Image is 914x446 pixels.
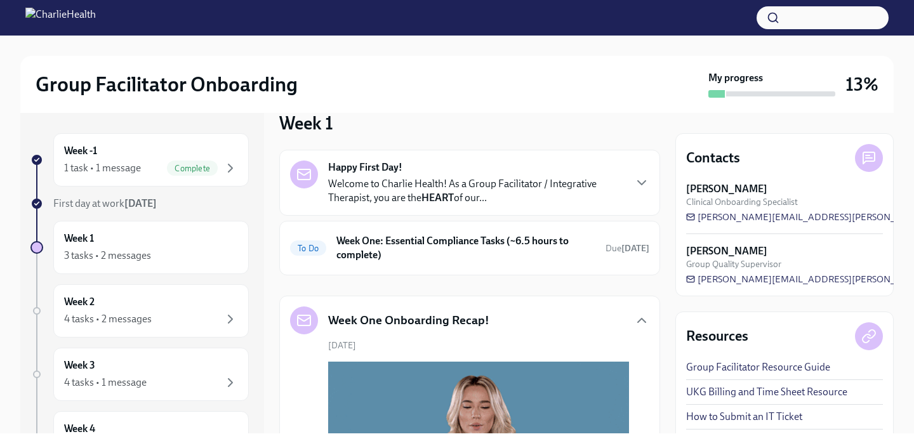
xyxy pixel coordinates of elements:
div: 4 tasks • 2 messages [64,312,152,326]
span: To Do [290,244,326,253]
div: 3 tasks • 2 messages [64,249,151,263]
a: Week 24 tasks • 2 messages [30,284,249,338]
a: Group Facilitator Resource Guide [686,360,830,374]
img: CharlieHealth [25,8,96,28]
a: To DoWeek One: Essential Compliance Tasks (~6.5 hours to complete)Due[DATE] [290,232,649,265]
a: Week -11 task • 1 messageComplete [30,133,249,187]
strong: [DATE] [621,243,649,254]
strong: My progress [708,71,763,85]
h2: Group Facilitator Onboarding [36,72,298,97]
span: Clinical Onboarding Specialist [686,196,798,208]
strong: HEART [421,192,454,204]
span: Due [606,243,649,254]
h4: Resources [686,327,748,346]
strong: [PERSON_NAME] [686,182,767,196]
h6: Week 2 [64,295,95,309]
a: Week 34 tasks • 1 message [30,348,249,401]
h4: Contacts [686,148,740,167]
span: Group Quality Supervisor [686,258,781,270]
div: 4 tasks • 1 message [64,376,147,390]
strong: [DATE] [124,197,157,209]
span: September 15th, 2025 10:00 [606,242,649,254]
strong: [PERSON_NAME] [686,244,767,258]
h6: Week 4 [64,422,95,436]
h6: Week 1 [64,232,94,246]
h3: Week 1 [279,112,333,134]
span: Complete [167,164,218,173]
strong: Happy First Day! [328,161,402,174]
span: [DATE] [328,339,356,351]
a: First day at work[DATE] [30,197,249,211]
h5: Week One Onboarding Recap! [328,312,489,329]
a: Week 13 tasks • 2 messages [30,221,249,274]
h3: 13% [845,73,878,96]
a: UKG Billing and Time Sheet Resource [686,385,847,399]
h6: Week -1 [64,144,97,158]
div: 1 task • 1 message [64,161,141,175]
span: First day at work [53,197,157,209]
p: Welcome to Charlie Health! As a Group Facilitator / Integrative Therapist, you are the of our... [328,177,624,205]
a: How to Submit an IT Ticket [686,410,802,424]
h6: Week One: Essential Compliance Tasks (~6.5 hours to complete) [336,234,595,262]
h6: Week 3 [64,358,95,372]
